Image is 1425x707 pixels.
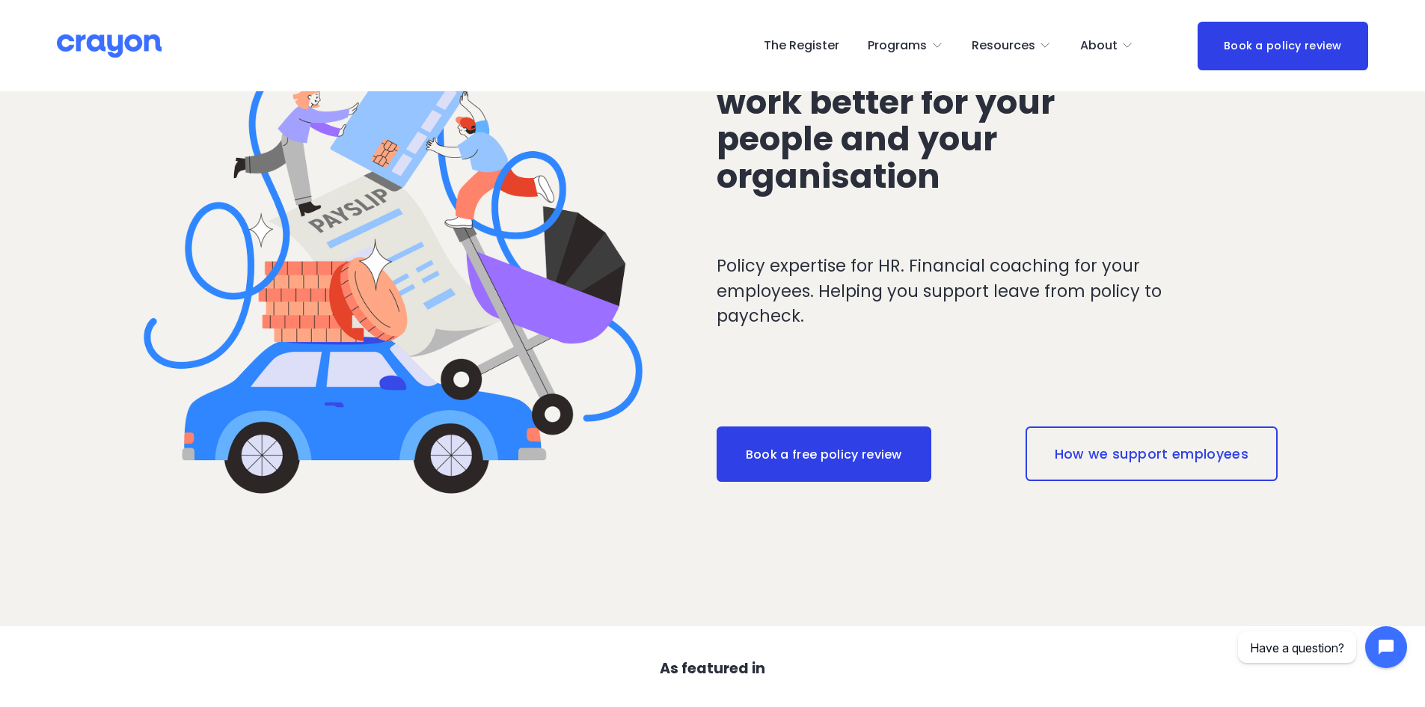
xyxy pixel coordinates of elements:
[972,34,1052,58] a: folder dropdown
[868,34,943,58] a: folder dropdown
[1198,22,1368,70] a: Book a policy review
[660,658,765,679] strong: As featured in
[717,41,1080,201] span: Make parental leave work better for your people and your organisation
[1080,34,1134,58] a: folder dropdown
[717,426,931,482] a: Book a free policy review
[972,35,1035,57] span: Resources
[764,34,839,58] a: The Register
[1080,35,1118,57] span: About
[868,35,927,57] span: Programs
[57,33,162,59] img: Crayon
[1026,426,1278,480] a: How we support employees
[717,254,1223,329] p: Policy expertise for HR. Financial coaching for your employees. Helping you support leave from po...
